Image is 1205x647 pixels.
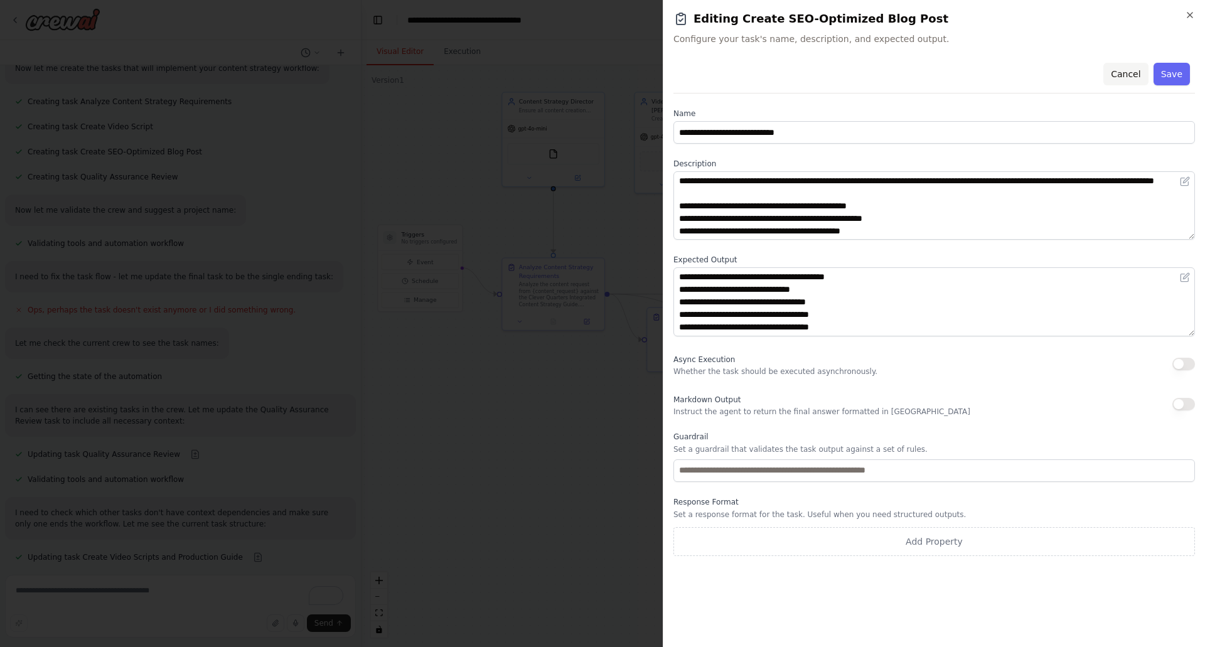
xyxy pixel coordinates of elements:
button: Open in editor [1177,174,1192,189]
label: Name [673,109,1195,119]
button: Add Property [673,527,1195,556]
p: Set a guardrail that validates the task output against a set of rules. [673,444,1195,454]
span: Markdown Output [673,395,741,404]
button: Open in editor [1177,270,1192,285]
label: Description [673,159,1195,169]
p: Whether the task should be executed asynchronously. [673,366,877,377]
label: Guardrail [673,432,1195,442]
p: Instruct the agent to return the final answer formatted in [GEOGRAPHIC_DATA] [673,407,970,417]
p: Set a response format for the task. Useful when you need structured outputs. [673,510,1195,520]
button: Cancel [1103,63,1148,85]
label: Response Format [673,497,1195,507]
span: Configure your task's name, description, and expected output. [673,33,1195,45]
button: Save [1154,63,1190,85]
label: Expected Output [673,255,1195,265]
span: Async Execution [673,355,735,364]
h2: Editing Create SEO-Optimized Blog Post [673,10,1195,28]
